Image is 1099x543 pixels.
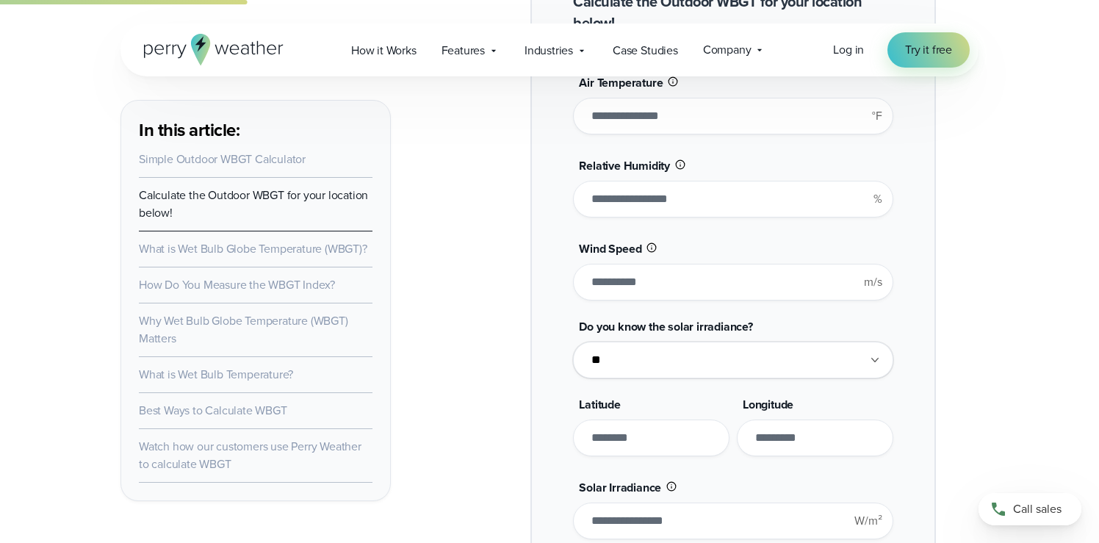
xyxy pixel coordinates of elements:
[579,396,620,413] span: Latitude
[139,366,293,383] a: What is Wet Bulb Temperature?
[139,312,348,347] a: Why Wet Bulb Globe Temperature (WBGT) Matters
[139,240,367,257] a: What is Wet Bulb Globe Temperature (WBGT)?
[139,438,361,472] a: Watch how our customers use Perry Weather to calculate WBGT
[579,240,641,257] span: Wind Speed
[139,402,287,419] a: Best Ways to Calculate WBGT
[887,32,970,68] a: Try it free
[743,396,793,413] span: Longitude
[351,42,417,60] span: How it Works
[579,74,663,91] span: Air Temperature
[579,479,661,496] span: Solar Irradiance
[442,42,485,60] span: Features
[613,42,678,60] span: Case Studies
[979,493,1081,525] a: Call sales
[139,118,372,142] h3: In this article:
[833,41,864,59] a: Log in
[579,318,752,335] span: Do you know the solar irradiance?
[139,276,335,293] a: How Do You Measure the WBGT Index?
[339,35,429,65] a: How it Works
[525,42,573,60] span: Industries
[139,187,368,221] a: Calculate the Outdoor WBGT for your location below!
[1013,500,1062,518] span: Call sales
[703,41,752,59] span: Company
[579,157,670,174] span: Relative Humidity
[833,41,864,58] span: Log in
[600,35,691,65] a: Case Studies
[905,41,952,59] span: Try it free
[139,151,306,168] a: Simple Outdoor WBGT Calculator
